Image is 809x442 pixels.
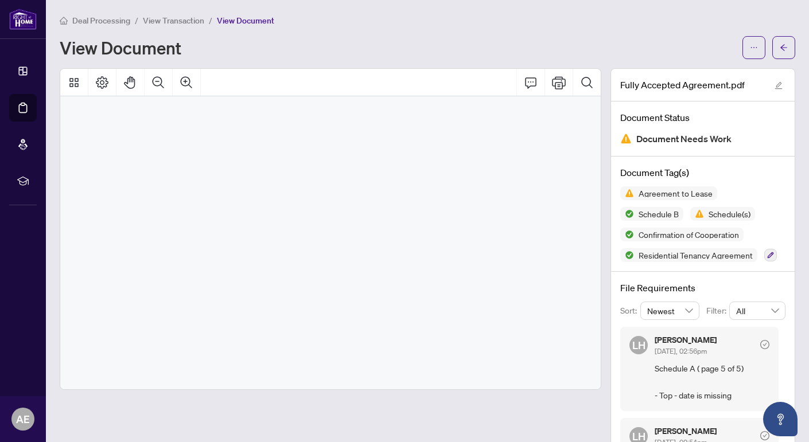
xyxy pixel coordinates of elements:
[763,402,798,436] button: Open asap
[780,44,788,52] span: arrow-left
[620,207,634,221] img: Status Icon
[60,38,181,57] h1: View Document
[750,44,758,52] span: ellipsis
[634,230,744,238] span: Confirmation of Cooperation
[632,337,645,353] span: LH
[634,189,717,197] span: Agreement to Lease
[620,304,640,317] p: Sort:
[620,166,785,179] h4: Document Tag(s)
[760,431,769,440] span: check-circle
[760,340,769,349] span: check-circle
[620,111,785,124] h4: Document Status
[655,427,717,435] h5: [PERSON_NAME]
[706,304,729,317] p: Filter:
[135,14,138,27] li: /
[775,81,783,89] span: edit
[60,17,68,25] span: home
[620,281,785,295] h4: File Requirements
[209,14,212,27] li: /
[143,15,204,26] span: View Transaction
[647,302,693,319] span: Newest
[72,15,130,26] span: Deal Processing
[736,302,779,319] span: All
[655,347,707,355] span: [DATE], 02:56pm
[217,15,274,26] span: View Document
[655,362,769,402] span: Schedule A ( page 5 of 5) - Top - date is missing
[704,210,755,218] span: Schedule(s)
[620,186,634,200] img: Status Icon
[9,9,37,30] img: logo
[620,228,634,241] img: Status Icon
[634,251,757,259] span: Residential Tenancy Agreement
[655,336,717,344] h5: [PERSON_NAME]
[636,131,732,147] span: Document Needs Work
[690,207,704,221] img: Status Icon
[620,78,745,92] span: Fully Accepted Agreement.pdf
[620,133,632,144] img: Document Status
[620,248,634,262] img: Status Icon
[16,411,30,427] span: AE
[634,210,683,218] span: Schedule B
